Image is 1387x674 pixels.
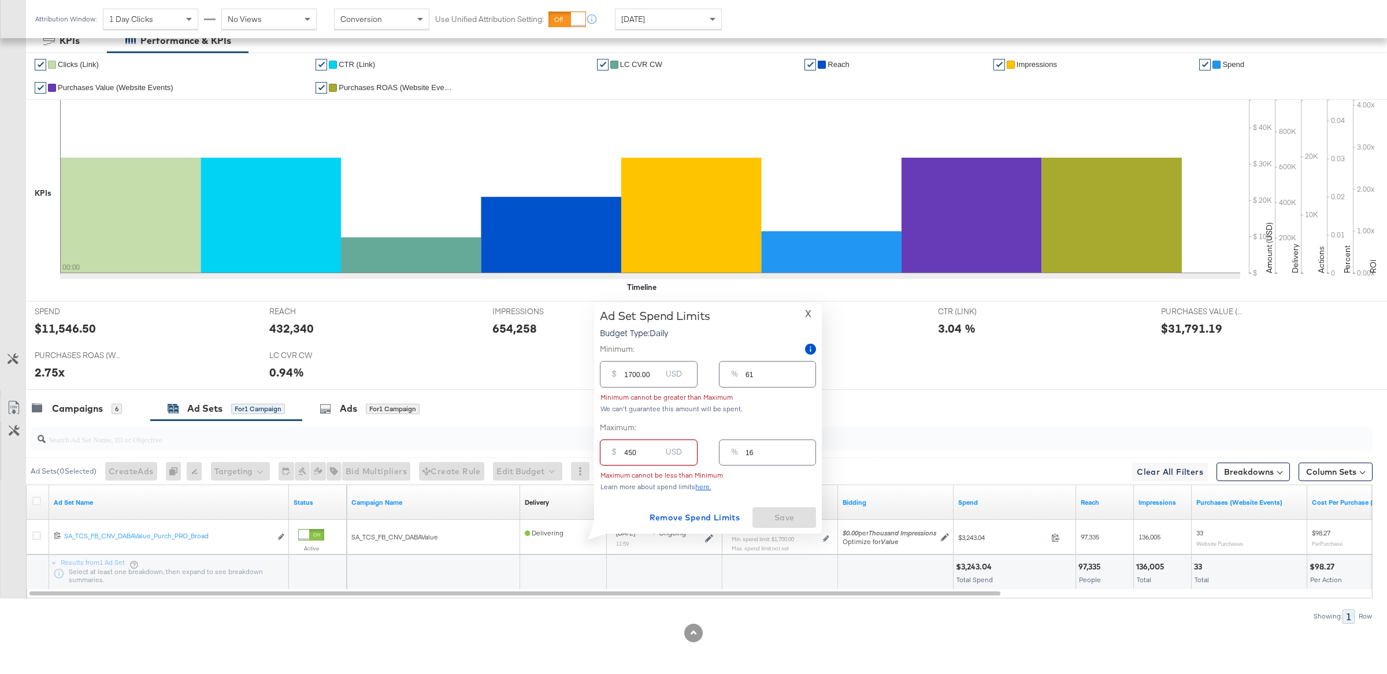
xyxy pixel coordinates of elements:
a: here. [695,482,711,491]
span: X [805,306,811,322]
em: $0.00 [843,528,858,537]
div: $98.27 [1310,561,1338,572]
div: % [726,444,743,465]
a: ✔ [316,82,327,94]
button: Clear All Filters [1132,463,1208,481]
span: CTR (Link) [339,60,375,69]
div: KPIs [60,34,80,47]
a: The number of people your ad was served to. [1081,498,1129,507]
div: We can't guarantee this amount will be spent. [600,405,816,413]
label: Use Unified Attribution Setting: [435,14,544,25]
span: Conversion [340,14,382,24]
div: $31,791.19 [1161,320,1222,337]
text: Amount (USD) [1264,222,1274,273]
span: 1 Day Clicks [109,14,153,24]
a: Your campaign name. [351,498,516,507]
div: 136,005 [1136,561,1168,572]
div: Minimum cannot be greater than Maximum [600,393,733,401]
p: Budget Type: Daily [600,327,710,338]
span: No Views [228,14,262,24]
span: 97,335 [1081,533,1099,541]
sub: Website Purchases [1196,540,1243,547]
sub: Min. spend limit: $1,700.00 [732,535,794,542]
div: $ [607,444,621,465]
a: Reflects the ability of your Ad Set to achieve delivery based on ad states, schedule and budget. [525,498,549,507]
em: Value [881,537,898,546]
a: ✔ [993,59,1005,70]
div: Learn more about spend limits [600,483,816,491]
div: % [726,366,743,387]
div: Campaigns [52,402,103,415]
a: The total amount spent to date. [958,498,1071,507]
em: Thousand Impressions [869,528,936,537]
div: $3,243.04 [956,561,995,572]
div: Timeline [627,282,657,293]
span: Per Action [1310,575,1342,584]
text: Actions [1316,246,1326,273]
div: Ad Sets [187,402,222,415]
span: PURCHASES VALUE (WEBSITE EVENTS) [1161,306,1248,317]
div: Delivery [525,498,549,507]
span: SA_TCS_FB_CNV_DABAValue [351,533,438,541]
div: KPIs [35,188,51,199]
span: LC CVR CW [620,60,662,69]
a: ✔ [804,59,816,70]
div: 1 [1343,609,1355,624]
a: The number of times a purchase was made tracked by your Custom Audience pixel on your website aft... [1196,498,1303,507]
span: Impressions [1017,60,1057,69]
span: Delivering [525,528,563,537]
div: 6 [112,404,122,414]
text: Delivery [1290,244,1300,273]
button: Breakdowns [1217,463,1290,481]
span: Remove Spend Limits [650,511,740,525]
span: Spend [1222,60,1244,69]
span: [DATE] [621,14,645,24]
a: Shows your bid and optimisation settings for this Ad Set. [843,498,949,507]
text: ROI [1368,259,1378,273]
sub: 11:59 [616,540,629,547]
input: Search Ad Set Name, ID or Objective [46,423,1247,446]
span: PURCHASES ROAS (WEBSITE EVENTS) [35,350,121,361]
span: per [843,528,936,537]
div: 0 [166,462,187,481]
div: 33 [1194,561,1206,572]
span: CTR (LINK) [938,306,1025,317]
sub: Per Purchase [1312,540,1343,547]
div: 0.94% [269,364,304,381]
span: People [1079,575,1101,584]
div: 432,340 [269,320,314,337]
span: 136,005 [1138,533,1160,541]
div: Ad Sets ( 0 Selected) [31,466,97,476]
div: Ad Set Spend Limits [600,309,710,323]
text: Percent [1342,245,1352,273]
a: ✔ [35,82,46,94]
span: Total [1137,575,1151,584]
button: Column Sets [1299,463,1373,481]
sub: Max. spend limit : not set [732,545,789,552]
div: for 1 Campaign [231,404,285,414]
button: X [800,309,816,318]
div: 97,335 [1078,561,1104,572]
a: The number of times your ad was served. On mobile apps an ad is counted as served the first time ... [1138,498,1187,507]
span: LC CVR CW [269,350,356,361]
div: for 1 Campaign [366,404,420,414]
div: 654,258 [492,320,537,337]
label: Active [298,545,324,552]
div: USD [661,444,687,465]
span: Reach [828,60,850,69]
div: Showing: [1313,612,1343,620]
a: ✔ [597,59,609,70]
div: USD [661,366,687,387]
span: Total Spend [956,575,993,584]
div: $ [607,366,621,387]
div: Ads [340,402,357,415]
a: ✔ [35,59,46,70]
div: Maximum cannot be less than Minimum [600,471,724,479]
span: Clear All Filters [1137,465,1203,479]
a: SA_TCS_FB_CNV_DABAValue_Purch_PRO_Broad [64,531,271,543]
span: REACH [269,306,356,317]
div: 2.75x [35,364,65,381]
span: 33 [1196,528,1203,537]
a: ✔ [316,59,327,70]
div: Row [1358,612,1373,620]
